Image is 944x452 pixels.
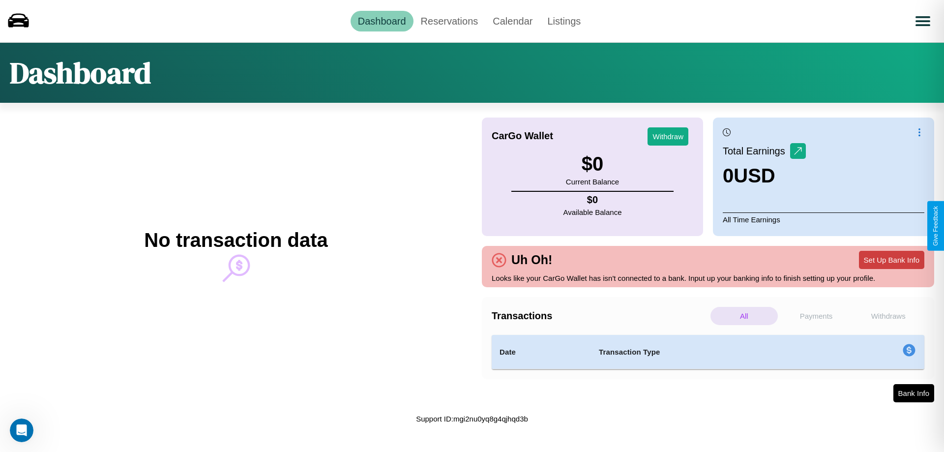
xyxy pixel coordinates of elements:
[566,175,619,188] p: Current Balance
[563,194,622,206] h4: $ 0
[909,7,937,35] button: Open menu
[500,346,583,358] h4: Date
[859,251,924,269] button: Set Up Bank Info
[723,212,924,226] p: All Time Earnings
[893,384,934,402] button: Bank Info
[10,419,33,442] iframe: Intercom live chat
[563,206,622,219] p: Available Balance
[492,271,924,285] p: Looks like your CarGo Wallet has isn't connected to a bank. Input up your banking info to finish ...
[413,11,486,31] a: Reservations
[855,307,922,325] p: Withdraws
[492,310,708,322] h4: Transactions
[540,11,588,31] a: Listings
[648,127,688,146] button: Withdraw
[10,53,151,93] h1: Dashboard
[506,253,557,267] h4: Uh Oh!
[351,11,413,31] a: Dashboard
[723,165,806,187] h3: 0 USD
[932,206,939,246] div: Give Feedback
[783,307,850,325] p: Payments
[492,335,924,369] table: simple table
[485,11,540,31] a: Calendar
[566,153,619,175] h3: $ 0
[599,346,822,358] h4: Transaction Type
[144,229,327,251] h2: No transaction data
[723,142,790,160] p: Total Earnings
[416,412,528,425] p: Support ID: mgi2nu0yq8g4qjhqd3b
[710,307,778,325] p: All
[492,130,553,142] h4: CarGo Wallet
